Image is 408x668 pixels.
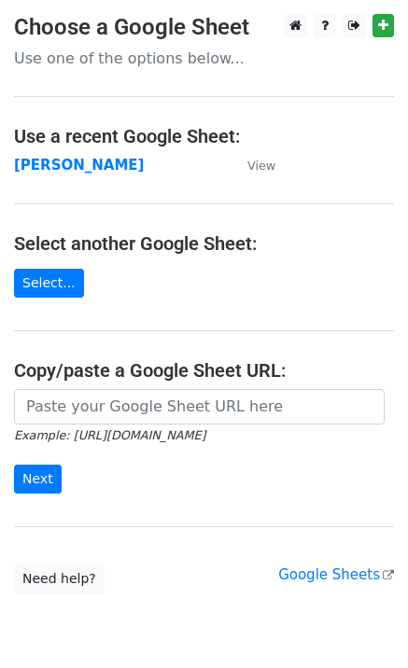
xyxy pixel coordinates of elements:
p: Use one of the options below... [14,49,394,68]
input: Paste your Google Sheet URL here [14,389,385,424]
small: View [247,159,275,173]
a: Select... [14,269,84,298]
a: Need help? [14,564,105,593]
small: Example: [URL][DOMAIN_NAME] [14,428,205,442]
a: Google Sheets [278,566,394,583]
input: Next [14,465,62,494]
a: [PERSON_NAME] [14,157,144,174]
h4: Copy/paste a Google Sheet URL: [14,359,394,382]
h3: Choose a Google Sheet [14,14,394,41]
h4: Use a recent Google Sheet: [14,125,394,147]
a: View [229,157,275,174]
h4: Select another Google Sheet: [14,232,394,255]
